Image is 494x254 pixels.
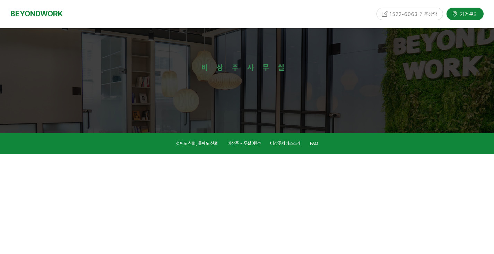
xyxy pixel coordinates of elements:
[270,141,301,146] span: 비상주서비스소개
[270,140,301,149] a: 비상주서비스소개
[310,140,318,149] a: FAQ
[10,7,63,20] a: BEYONDWORK
[176,140,218,149] a: 첫째도 신뢰, 둘째도 신뢰
[176,141,218,146] span: 첫째도 신뢰, 둘째도 신뢰
[458,9,478,16] span: 가맹문의
[447,7,484,19] a: 가맹문의
[227,141,261,146] span: 비상주 사무실이란?
[201,63,293,72] strong: 비상주사무실
[310,141,318,146] span: FAQ
[227,140,261,149] a: 비상주 사무실이란?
